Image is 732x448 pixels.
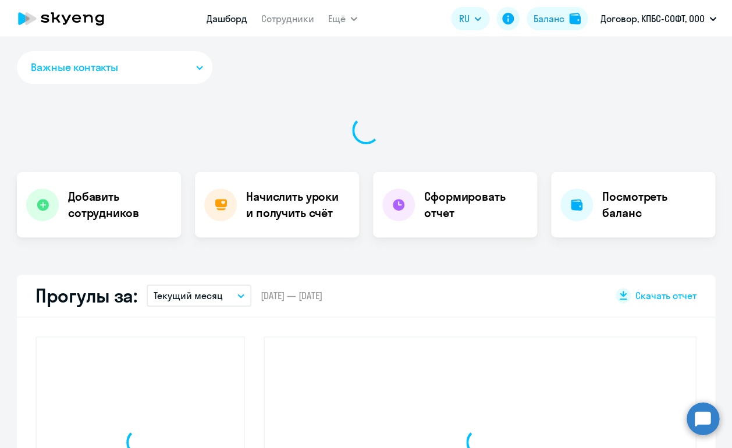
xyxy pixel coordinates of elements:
span: Ещё [328,12,346,26]
a: Дашборд [207,13,247,24]
img: balance [569,13,581,24]
h4: Посмотреть баланс [602,189,706,221]
p: Текущий месяц [154,289,223,303]
h4: Начислить уроки и получить счёт [246,189,347,221]
p: Договор, КПБС-СОФТ, ООО [600,12,705,26]
span: [DATE] — [DATE] [261,289,322,302]
button: RU [451,7,489,30]
div: Баланс [534,12,564,26]
span: RU [459,12,470,26]
span: Скачать отчет [635,289,697,302]
button: Текущий месяц [147,285,251,307]
button: Балансbalance [527,7,588,30]
button: Важные контакты [17,51,212,84]
h4: Добавить сотрудников [68,189,172,221]
span: Важные контакты [31,60,118,75]
button: Договор, КПБС-СОФТ, ООО [595,5,722,33]
a: Сотрудники [261,13,314,24]
button: Ещё [328,7,357,30]
h4: Сформировать отчет [424,189,528,221]
h2: Прогулы за: [35,284,137,307]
